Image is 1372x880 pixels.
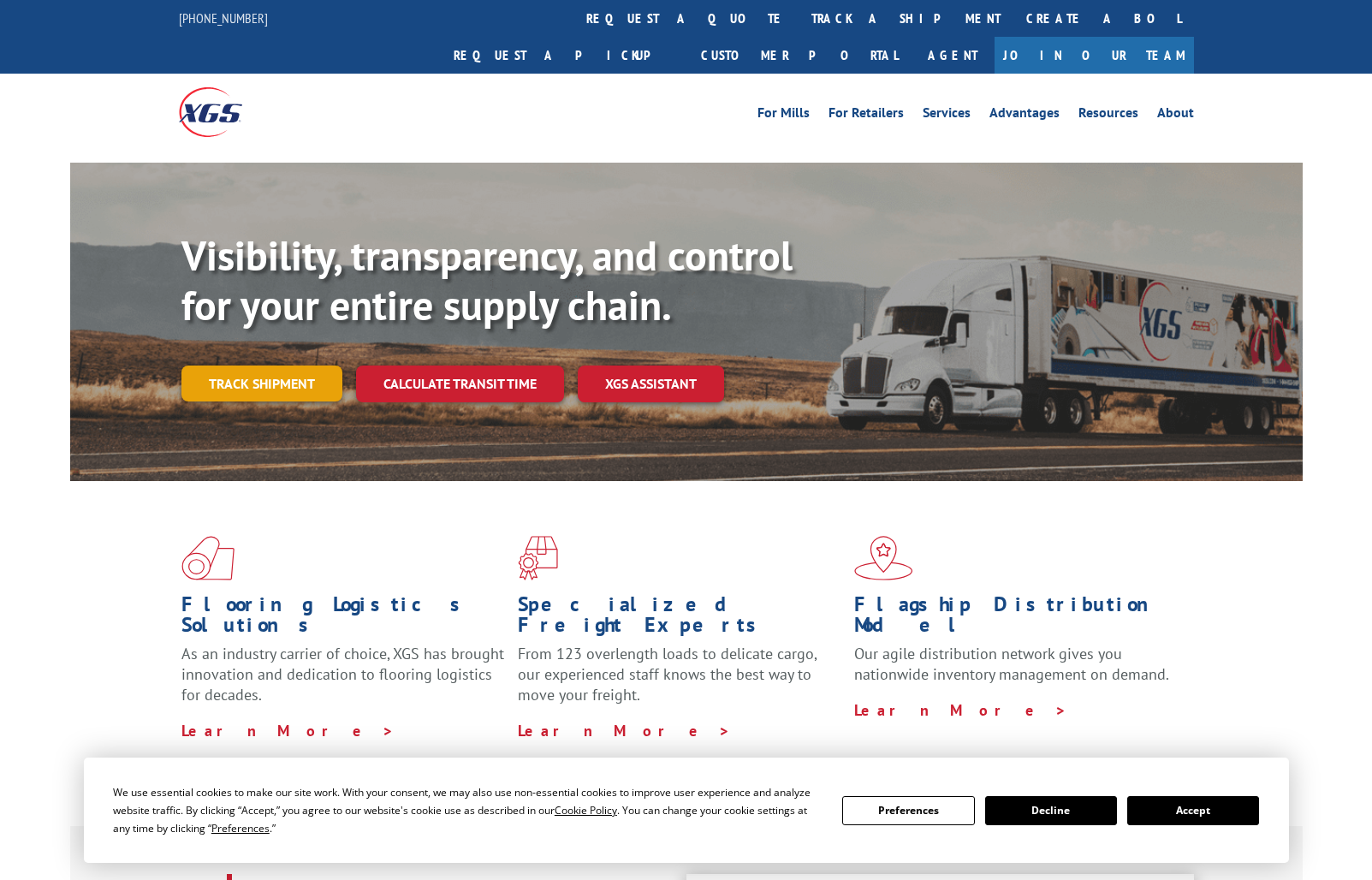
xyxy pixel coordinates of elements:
a: Track shipment [181,366,342,401]
a: Learn More > [518,721,731,740]
span: Preferences [211,821,270,835]
a: Calculate transit time [356,366,564,402]
img: xgs-icon-flagship-distribution-model-red [854,536,913,580]
a: Agent [911,37,995,74]
a: For Mills [757,106,810,125]
a: [PHONE_NUMBER] [179,9,268,27]
b: Visibility, transparency, and control for your entire supply chain. [181,229,793,331]
a: For Retailers [829,106,904,125]
h1: Specialized Freight Experts [518,594,841,644]
a: XGS ASSISTANT [578,366,724,402]
h1: Flagship Distribution Model [854,594,1178,644]
a: Request a pickup [441,37,688,74]
p: From 123 overlength loads to delicate cargo, our experienced staff knows the best way to move you... [518,644,841,720]
h1: Flooring Logistics Solutions [181,594,505,644]
span: As an industry carrier of choice, XGS has brought innovation and dedication to flooring logistics... [181,644,504,705]
img: xgs-icon-total-supply-chain-intelligence-red [181,536,235,580]
img: xgs-icon-focused-on-flooring-red [518,536,558,580]
div: We use essential cookies to make our site work. With your consent, we may also use non-essential ... [113,783,822,837]
a: Services [923,106,971,125]
button: Accept [1127,796,1259,825]
span: Cookie Policy [555,803,617,818]
div: Cookie Consent Prompt [84,758,1289,863]
a: Learn More > [854,700,1067,720]
a: Customer Portal [688,37,911,74]
a: Join Our Team [995,37,1194,74]
a: Learn More > [181,721,395,740]
button: Decline [985,796,1117,825]
span: Our agile distribution network gives you nationwide inventory management on demand. [854,644,1169,684]
a: Resources [1078,106,1138,125]
button: Preferences [842,796,974,825]
a: About [1157,106,1194,125]
a: Advantages [989,106,1060,125]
